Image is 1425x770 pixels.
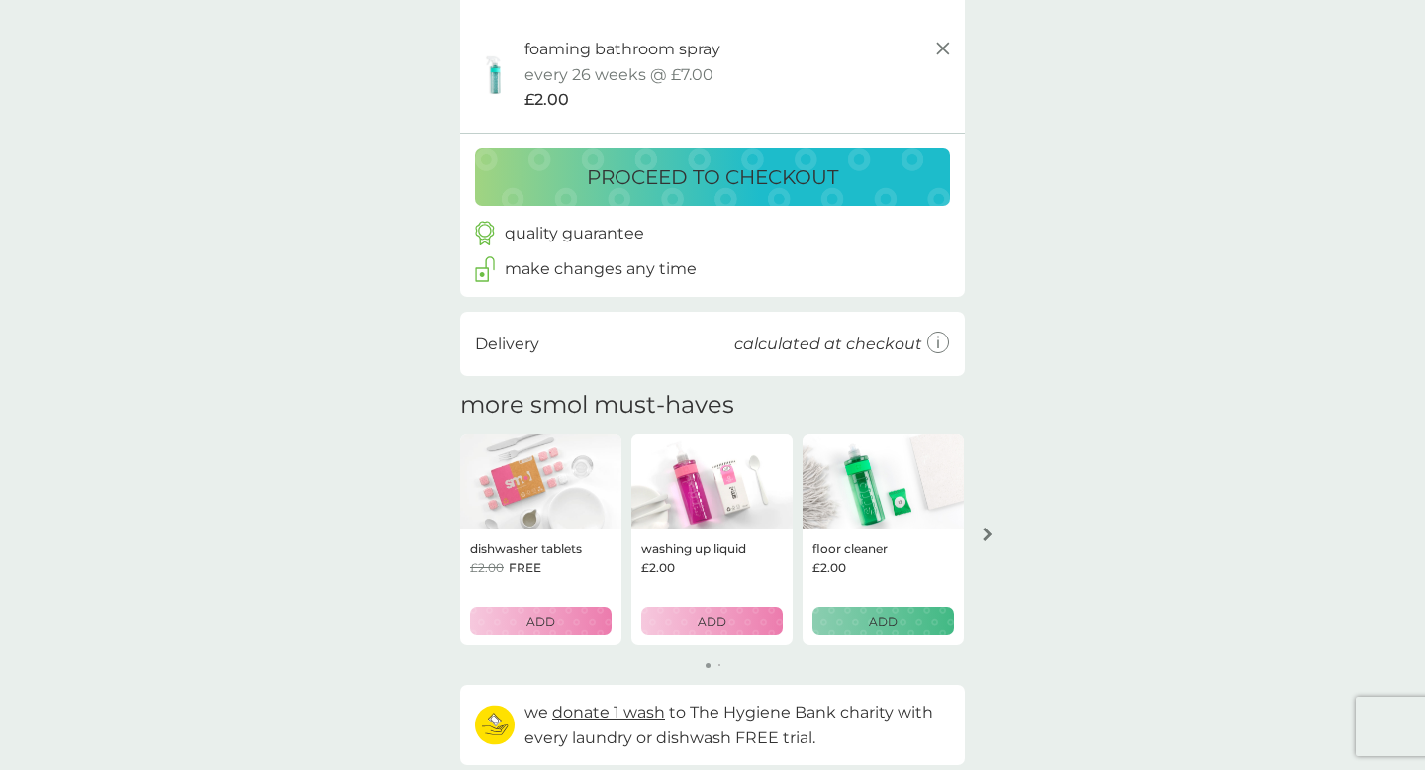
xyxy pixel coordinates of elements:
span: donate 1 wash [552,703,665,722]
span: £2.00 [641,558,675,577]
button: ADD [470,607,612,635]
h2: more smol must-haves [460,391,734,420]
button: ADD [641,607,783,635]
p: we to The Hygiene Bank charity with every laundry or dishwash FREE trial. [524,700,950,750]
button: ADD [812,607,954,635]
span: FREE [509,558,541,577]
span: £2.00 [470,558,504,577]
p: washing up liquid [641,539,746,558]
span: £2.00 [524,87,569,113]
p: proceed to checkout [587,161,838,193]
p: make changes any time [505,256,697,282]
p: ADD [698,612,726,630]
p: dishwasher tablets [470,539,582,558]
p: ADD [869,612,898,630]
p: calculated at checkout [734,332,922,357]
p: Delivery [475,332,539,357]
p: quality guarantee [505,221,644,246]
button: proceed to checkout [475,148,950,206]
p: every 26 weeks @ £7.00 [524,62,713,88]
span: £2.00 [812,558,846,577]
p: ADD [526,612,555,630]
p: floor cleaner [812,539,888,558]
p: foaming bathroom spray [524,37,720,62]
